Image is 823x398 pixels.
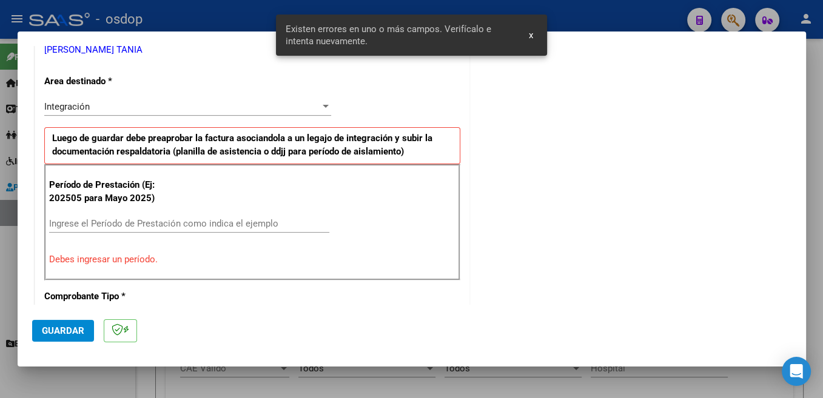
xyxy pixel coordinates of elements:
span: Guardar [42,325,84,336]
p: [PERSON_NAME] TANIA [44,43,460,57]
button: Guardar [32,320,94,342]
span: Integración [44,101,90,112]
p: Area destinado * [44,75,169,88]
p: Debes ingresar un período. [49,253,455,267]
p: Comprobante Tipo * [44,290,169,303]
span: Existen errores en uno o más campos. Verifícalo e intenta nuevamente. [286,23,514,47]
div: Open Intercom Messenger [782,357,811,386]
strong: Luego de guardar debe preaprobar la factura asociandola a un legajo de integración y subir la doc... [52,133,432,158]
p: Período de Prestación (Ej: 202505 para Mayo 2025) [49,178,171,205]
span: x [528,30,532,41]
button: x [519,24,542,46]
